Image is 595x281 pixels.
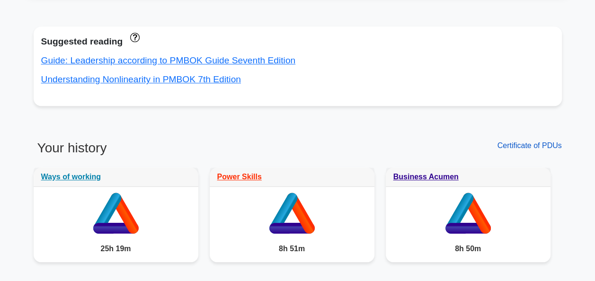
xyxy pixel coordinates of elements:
div: 8h 50m [386,236,551,262]
div: 25h 19m [34,236,198,262]
a: Business Acumen [393,173,459,181]
a: Ways of working [41,173,101,181]
h3: Your history [34,140,292,164]
a: Understanding Nonlinearity in PMBOK 7th Edition [41,74,241,84]
a: Certificate of PDUs [497,141,561,149]
div: 8h 51m [210,236,374,262]
a: Guide: Leadership according to PMBOK Guide Seventh Edition [41,55,296,65]
a: These concepts have been answered less than 50% correct. The guides disapear when you answer ques... [127,32,139,42]
a: Power Skills [217,173,262,181]
div: Suggested reading [41,34,554,49]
